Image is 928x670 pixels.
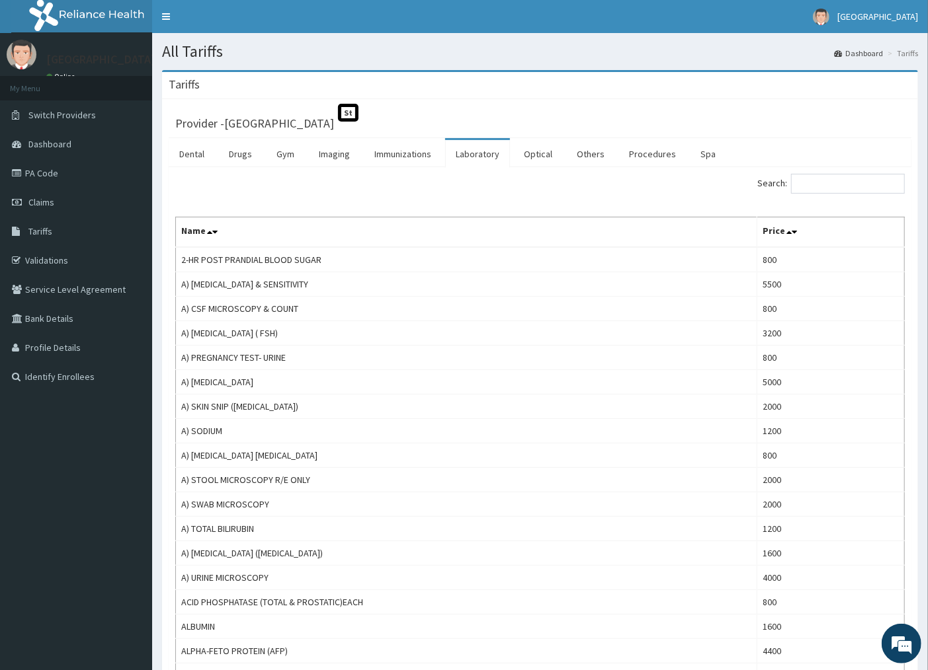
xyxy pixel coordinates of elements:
span: St [338,104,359,122]
textarea: Type your message and hit 'Enter' [7,361,252,407]
td: 1200 [757,419,904,443]
td: 4000 [757,566,904,590]
a: Online [46,72,78,81]
img: User Image [7,40,36,69]
td: 1600 [757,541,904,566]
h1: All Tariffs [162,43,918,60]
span: Tariffs [28,225,52,237]
a: Laboratory [445,140,510,168]
td: A) URINE MICROSCOPY [176,566,757,590]
img: d_794563401_company_1708531726252_794563401 [24,66,54,99]
td: A) [MEDICAL_DATA] ([MEDICAL_DATA]) [176,541,757,566]
td: ALPHA-FETO PROTEIN (AFP) [176,639,757,663]
a: Spa [690,140,726,168]
span: Claims [28,196,54,208]
label: Search: [757,174,905,194]
td: A) STOOL MICROSCOPY R/E ONLY [176,468,757,492]
td: 1200 [757,517,904,541]
td: 800 [757,443,904,468]
td: 2000 [757,468,904,492]
td: ALBUMIN [176,614,757,639]
a: Gym [266,140,305,168]
td: 800 [757,346,904,370]
div: Chat with us now [69,74,222,91]
h3: Tariffs [169,79,200,91]
div: Minimize live chat window [217,7,249,38]
td: 800 [757,247,904,272]
td: 5500 [757,272,904,297]
td: 3200 [757,321,904,346]
a: Imaging [308,140,360,168]
th: Name [176,217,757,248]
a: Dashboard [834,48,883,59]
td: A) [MEDICAL_DATA] & SENSITIVITY [176,272,757,297]
td: ACID PHOSPHATASE (TOTAL & PROSTATIC)EACH [176,590,757,614]
a: Immunizations [364,140,442,168]
a: Dental [169,140,215,168]
td: A) [MEDICAL_DATA] ( FSH) [176,321,757,346]
a: Drugs [218,140,263,168]
input: Search: [791,174,905,194]
span: Dashboard [28,138,71,150]
td: 2-HR POST PRANDIAL BLOOD SUGAR [176,247,757,272]
td: 800 [757,297,904,321]
td: A) SWAB MICROSCOPY [176,492,757,517]
img: User Image [813,9,829,25]
td: A) TOTAL BILIRUBIN [176,517,757,541]
td: 4400 [757,639,904,663]
span: We're online! [77,167,183,300]
a: Procedures [618,140,687,168]
a: Others [566,140,615,168]
p: [GEOGRAPHIC_DATA] [46,54,155,65]
h3: Provider - [GEOGRAPHIC_DATA] [175,118,334,130]
th: Price [757,217,904,248]
a: Optical [513,140,563,168]
td: 1600 [757,614,904,639]
td: A) [MEDICAL_DATA] [176,370,757,394]
td: 2000 [757,492,904,517]
td: 5000 [757,370,904,394]
span: Switch Providers [28,109,96,121]
td: 800 [757,590,904,614]
li: Tariffs [884,48,918,59]
td: A) CSF MICROSCOPY & COUNT [176,297,757,321]
td: A) SKIN SNIP ([MEDICAL_DATA]) [176,394,757,419]
td: 2000 [757,394,904,419]
td: A) SODIUM [176,419,757,443]
span: [GEOGRAPHIC_DATA] [837,11,918,22]
td: A) [MEDICAL_DATA] [MEDICAL_DATA] [176,443,757,468]
td: A) PREGNANCY TEST- URINE [176,346,757,370]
